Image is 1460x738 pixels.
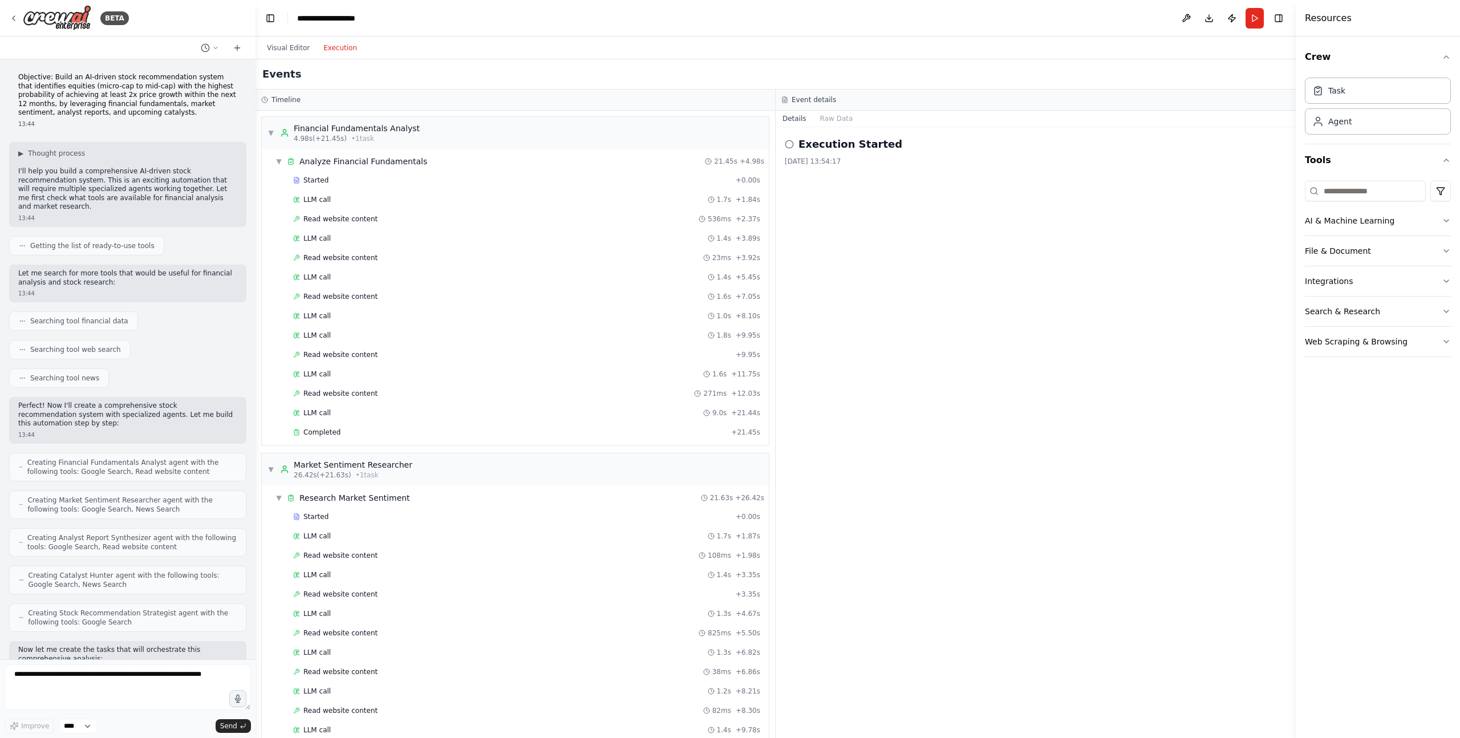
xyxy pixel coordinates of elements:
[736,628,760,638] span: + 5.50s
[717,648,731,657] span: 1.3s
[736,570,760,579] span: + 3.35s
[28,609,237,627] span: Creating Stock Recommendation Strategist agent with the following tools: Google Search
[303,725,331,735] span: LLM call
[708,551,731,560] span: 108ms
[731,408,760,417] span: + 21.44s
[712,408,727,417] span: 9.0s
[736,706,760,715] span: + 8.30s
[736,292,760,301] span: + 7.05s
[294,471,351,480] span: 26.42s (+21.63s)
[1328,85,1345,96] div: Task
[260,41,317,55] button: Visual Editor
[717,234,731,243] span: 1.4s
[303,370,331,379] span: LLM call
[294,123,420,134] div: Financial Fundamentals Analyst
[1271,10,1287,26] button: Hide right sidebar
[714,157,737,166] span: 21.45s
[1305,41,1451,73] button: Crew
[271,95,301,104] h3: Timeline
[27,496,237,514] span: Creating Market Sentiment Researcher agent with the following tools: Google Search, News Search
[717,687,731,696] span: 1.2s
[5,719,54,733] button: Improve
[23,5,91,31] img: Logo
[18,120,237,128] div: 13:44
[317,41,364,55] button: Execution
[29,571,237,589] span: Creating Catalyst Hunter agent with the following tools: Google Search, News Search
[303,195,331,204] span: LLM call
[712,706,731,715] span: 82ms
[303,273,331,282] span: LLM call
[717,195,731,204] span: 1.7s
[717,292,731,301] span: 1.6s
[1305,266,1451,296] button: Integrations
[710,493,733,502] span: 21.63s
[736,551,760,560] span: + 1.98s
[736,590,760,599] span: + 3.35s
[731,428,760,437] span: + 21.45s
[736,687,760,696] span: + 8.21s
[303,214,378,224] span: Read website content
[1328,116,1352,127] div: Agent
[262,10,278,26] button: Hide left sidebar
[303,253,378,262] span: Read website content
[717,532,731,541] span: 1.7s
[303,590,378,599] span: Read website content
[798,136,902,152] h2: Execution Started
[736,273,760,282] span: + 5.45s
[303,609,331,618] span: LLM call
[18,149,85,158] button: ▶Thought process
[356,471,379,480] span: • 1 task
[303,512,328,521] span: Started
[299,492,410,504] div: Research Market Sentiment
[18,269,237,287] p: Let me search for more tools that would be useful for financial analysis and stock research:
[736,648,760,657] span: + 6.82s
[736,532,760,541] span: + 1.87s
[220,721,237,731] span: Send
[1305,236,1451,266] button: File & Document
[216,719,251,733] button: Send
[18,431,237,439] div: 13:44
[717,273,731,282] span: 1.4s
[303,532,331,541] span: LLM call
[736,311,760,321] span: + 8.10s
[1305,176,1451,366] div: Tools
[303,687,331,696] span: LLM call
[351,134,374,143] span: • 1 task
[18,167,237,212] p: I'll help you build a comprehensive AI-driven stock recommendation system. This is an exciting au...
[303,628,378,638] span: Read website content
[740,157,764,166] span: + 4.98s
[736,253,760,262] span: + 3.92s
[21,721,49,731] span: Improve
[736,350,760,359] span: + 9.95s
[1305,11,1352,25] h4: Resources
[299,156,427,167] div: Analyze Financial Fundamentals
[18,289,237,298] div: 13:44
[717,609,731,618] span: 1.3s
[275,493,282,502] span: ▼
[303,667,378,676] span: Read website content
[18,214,237,222] div: 13:44
[27,533,237,552] span: Creating Analyst Report Synthesizer agent with the following tools: Google Search, Read website c...
[736,176,760,185] span: + 0.00s
[712,370,727,379] span: 1.6s
[30,374,99,383] span: Searching tool news
[717,311,731,321] span: 1.0s
[303,389,378,398] span: Read website content
[731,389,760,398] span: + 12.03s
[703,389,727,398] span: 271ms
[229,690,246,707] button: Click to speak your automation idea
[303,428,340,437] span: Completed
[18,646,237,663] p: Now let me create the tasks that will orchestrate this comprehensive analysis:
[776,111,813,127] button: Details
[708,628,731,638] span: 825ms
[196,41,224,55] button: Switch to previous chat
[717,331,731,340] span: 1.8s
[736,725,760,735] span: + 9.78s
[18,149,23,158] span: ▶
[708,214,731,224] span: 536ms
[294,134,347,143] span: 4.98s (+21.45s)
[792,95,836,104] h3: Event details
[30,241,155,250] span: Getting the list of ready-to-use tools
[303,331,331,340] span: LLM call
[717,570,731,579] span: 1.4s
